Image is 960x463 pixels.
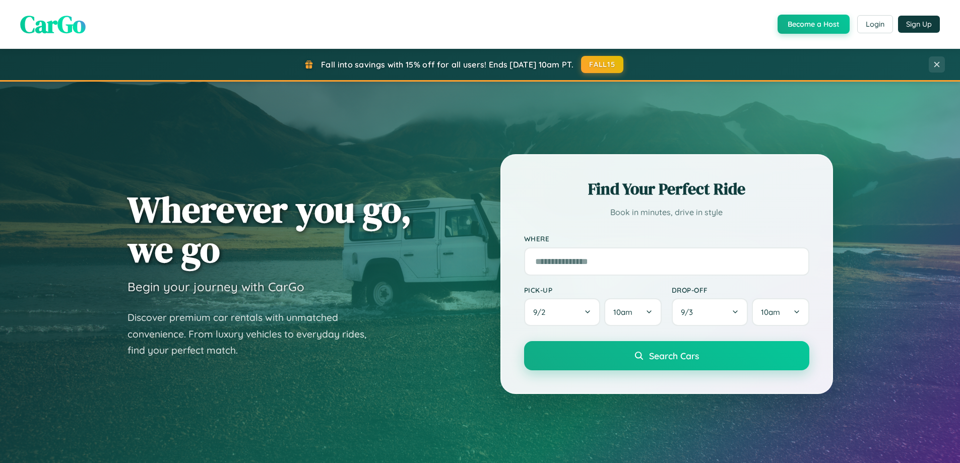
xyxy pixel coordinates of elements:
[321,59,573,70] span: Fall into savings with 15% off for all users! Ends [DATE] 10am PT.
[672,298,748,326] button: 9/3
[898,16,940,33] button: Sign Up
[127,309,379,359] p: Discover premium car rentals with unmatched convenience. From luxury vehicles to everyday rides, ...
[524,341,809,370] button: Search Cars
[649,350,699,361] span: Search Cars
[524,235,809,243] label: Where
[613,307,632,317] span: 10am
[752,298,809,326] button: 10am
[761,307,780,317] span: 10am
[20,8,86,41] span: CarGo
[533,307,550,317] span: 9 / 2
[524,298,601,326] button: 9/2
[581,56,623,73] button: FALL15
[524,286,662,294] label: Pick-up
[127,189,412,269] h1: Wherever you go, we go
[672,286,809,294] label: Drop-off
[524,205,809,220] p: Book in minutes, drive in style
[681,307,698,317] span: 9 / 3
[127,279,304,294] h3: Begin your journey with CarGo
[857,15,893,33] button: Login
[778,15,850,34] button: Become a Host
[524,178,809,200] h2: Find Your Perfect Ride
[604,298,661,326] button: 10am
